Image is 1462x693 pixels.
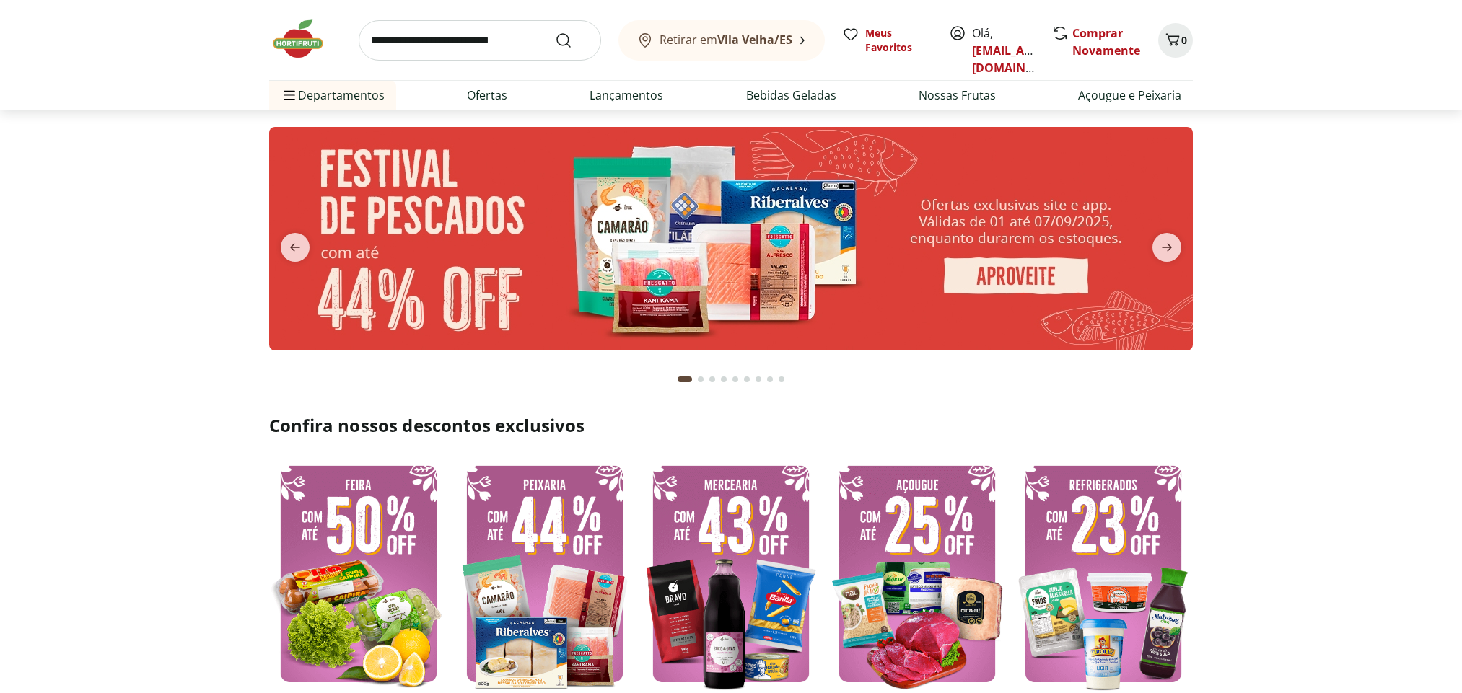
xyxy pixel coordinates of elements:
[919,87,996,104] a: Nossas Frutas
[359,20,601,61] input: search
[706,362,718,397] button: Go to page 3 from fs-carousel
[269,17,341,61] img: Hortifruti
[590,87,663,104] a: Lançamentos
[865,26,932,55] span: Meus Favoritos
[1141,233,1193,262] button: next
[269,127,1193,350] img: pescados
[776,362,787,397] button: Go to page 9 from fs-carousel
[746,87,836,104] a: Bebidas Geladas
[675,362,695,397] button: Current page from fs-carousel
[972,43,1072,76] a: [EMAIL_ADDRESS][DOMAIN_NAME]
[972,25,1036,76] span: Olá,
[828,454,1007,693] img: açougue
[1158,23,1193,58] button: Carrinho
[642,454,820,693] img: mercearia
[455,454,634,693] img: pescados
[1072,25,1140,58] a: Comprar Novamente
[618,20,825,61] button: Retirar emVila Velha/ES
[741,362,753,397] button: Go to page 6 from fs-carousel
[764,362,776,397] button: Go to page 8 from fs-carousel
[717,32,792,48] b: Vila Velha/ES
[281,78,298,112] button: Menu
[718,362,730,397] button: Go to page 4 from fs-carousel
[269,233,321,262] button: previous
[281,78,385,112] span: Departamentos
[753,362,764,397] button: Go to page 7 from fs-carousel
[269,454,448,693] img: feira
[695,362,706,397] button: Go to page 2 from fs-carousel
[660,33,792,46] span: Retirar em
[842,26,932,55] a: Meus Favoritos
[467,87,507,104] a: Ofertas
[269,414,1193,437] h2: Confira nossos descontos exclusivos
[1078,87,1181,104] a: Açougue e Peixaria
[555,32,590,49] button: Submit Search
[730,362,741,397] button: Go to page 5 from fs-carousel
[1014,454,1193,693] img: resfriados
[1181,33,1187,47] span: 0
